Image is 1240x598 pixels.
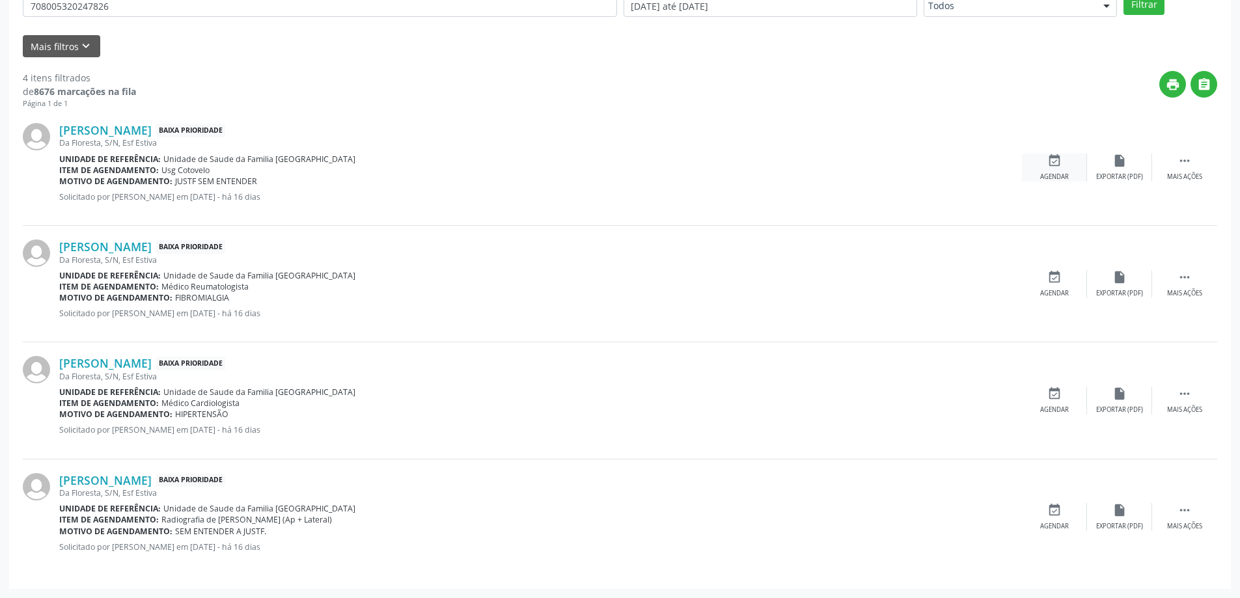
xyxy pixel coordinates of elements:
[59,254,1022,265] div: Da Floresta, S/N, Esf Estiva
[23,35,100,58] button: Mais filtroskeyboard_arrow_down
[1112,270,1127,284] i: insert_drive_file
[59,270,161,281] b: Unidade de referência:
[156,357,225,370] span: Baixa Prioridade
[59,281,159,292] b: Item de agendamento:
[1191,71,1217,98] button: 
[1167,172,1202,182] div: Mais ações
[1096,172,1143,182] div: Exportar (PDF)
[1167,405,1202,415] div: Mais ações
[163,387,355,398] span: Unidade de Saude da Familia [GEOGRAPHIC_DATA]
[1178,154,1192,168] i: 
[1112,503,1127,517] i: insert_drive_file
[1047,503,1062,517] i: event_available
[1096,289,1143,298] div: Exportar (PDF)
[161,165,210,176] span: Usg Cotovelo
[59,398,159,409] b: Item de agendamento:
[23,123,50,150] img: img
[1112,387,1127,401] i: insert_drive_file
[59,191,1022,202] p: Solicitado por [PERSON_NAME] em [DATE] - há 16 dias
[163,154,355,165] span: Unidade de Saude da Familia [GEOGRAPHIC_DATA]
[1167,289,1202,298] div: Mais ações
[175,409,228,420] span: HIPERTENSÃO
[163,270,355,281] span: Unidade de Saude da Familia [GEOGRAPHIC_DATA]
[23,71,136,85] div: 4 itens filtrados
[1096,405,1143,415] div: Exportar (PDF)
[59,503,161,514] b: Unidade de referência:
[59,526,172,537] b: Motivo de agendamento:
[1040,172,1069,182] div: Agendar
[1047,387,1062,401] i: event_available
[23,239,50,267] img: img
[1178,503,1192,517] i: 
[1178,387,1192,401] i: 
[79,39,93,53] i: keyboard_arrow_down
[34,85,136,98] strong: 8676 marcações na fila
[1112,154,1127,168] i: insert_drive_file
[1040,522,1069,531] div: Agendar
[23,98,136,109] div: Página 1 de 1
[156,474,225,487] span: Baixa Prioridade
[156,124,225,137] span: Baixa Prioridade
[59,371,1022,382] div: Da Floresta, S/N, Esf Estiva
[59,514,159,525] b: Item de agendamento:
[1167,522,1202,531] div: Mais ações
[175,526,266,537] span: SEM ENTENDER A JUSTF.
[23,473,50,500] img: img
[59,123,152,137] a: [PERSON_NAME]
[59,387,161,398] b: Unidade de referência:
[1197,77,1211,92] i: 
[59,137,1022,148] div: Da Floresta, S/N, Esf Estiva
[59,487,1022,498] div: Da Floresta, S/N, Esf Estiva
[1040,289,1069,298] div: Agendar
[59,176,172,187] b: Motivo de agendamento:
[59,409,172,420] b: Motivo de agendamento:
[59,239,152,254] a: [PERSON_NAME]
[1096,522,1143,531] div: Exportar (PDF)
[59,154,161,165] b: Unidade de referência:
[59,308,1022,319] p: Solicitado por [PERSON_NAME] em [DATE] - há 16 dias
[23,356,50,383] img: img
[161,281,249,292] span: Médico Reumatologista
[1166,77,1180,92] i: print
[161,398,240,409] span: Médico Cardiologista
[59,541,1022,552] p: Solicitado por [PERSON_NAME] em [DATE] - há 16 dias
[59,165,159,176] b: Item de agendamento:
[59,292,172,303] b: Motivo de agendamento:
[175,292,229,303] span: FIBROMIALGIA
[59,424,1022,435] p: Solicitado por [PERSON_NAME] em [DATE] - há 16 dias
[23,85,136,98] div: de
[59,356,152,370] a: [PERSON_NAME]
[1040,405,1069,415] div: Agendar
[175,176,257,187] span: JUSTF SEM ENTENDER
[163,503,355,514] span: Unidade de Saude da Familia [GEOGRAPHIC_DATA]
[59,473,152,487] a: [PERSON_NAME]
[1159,71,1186,98] button: print
[1178,270,1192,284] i: 
[1047,270,1062,284] i: event_available
[161,514,332,525] span: Radiografia de [PERSON_NAME] (Ap + Lateral)
[1047,154,1062,168] i: event_available
[156,240,225,254] span: Baixa Prioridade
